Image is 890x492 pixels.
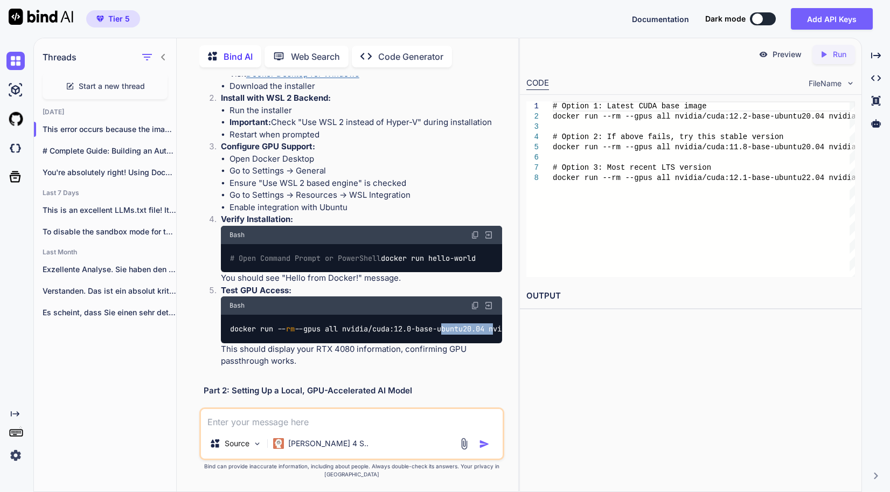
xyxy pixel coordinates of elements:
li: Open Docker Desktop [230,153,502,165]
strong: Verify Installation: [221,214,293,224]
li: Run the installer [230,105,502,117]
strong: Test GPU Access: [221,285,291,295]
span: # Open Command Prompt or PowerShell [230,253,381,263]
li: Restart when prompted [230,129,502,141]
div: 1 [526,101,539,112]
h2: [DATE] [34,108,176,116]
strong: Install with WSL 2 Backend: [221,93,331,103]
button: premiumTier 5 [86,10,140,27]
span: docker run --rm --gpus all nvidia/cuda:12.2-base-u [553,112,779,121]
span: buntu20.04 nvidia-smi [779,143,874,151]
li: Go to Settings → Resources → WSL Integration [230,189,502,202]
span: Bash [230,301,245,310]
p: Verstanden. Das ist ein absolut kritischer Punkt,... [43,286,176,296]
button: Add API Keys [791,8,873,30]
div: CODE [526,77,549,90]
h2: Last Month [34,248,176,257]
img: copy [471,231,479,239]
img: chevron down [846,79,855,88]
h3: Introduce Ollama [204,405,502,418]
p: Exzellente Analyse. Sie haben den entscheidenden Punkt... [43,264,176,275]
p: This is an excellent LLMs.txt file! It's... [43,205,176,216]
p: # Complete Guide: Building an Automated Web... [43,145,176,156]
span: Documentation [632,15,689,24]
span: docker run --rm --gpus all nvidia/cuda:11.8-base-u [553,143,779,151]
code: docker run -- --gpus all nvidia/cuda:12.0-base-ubuntu20.04 nvidia-smi [230,323,533,335]
p: This error occurs because the image tag ... [43,124,176,135]
span: n [779,133,783,141]
p: [PERSON_NAME] 4 S.. [288,438,368,449]
img: Pick Models [253,439,262,448]
li: Download the installer [230,80,502,93]
span: # Option 3: Most recent LTS version [553,163,711,172]
img: ai-studio [6,81,25,99]
p: Es scheint, dass Sie einen sehr detaillierten... [43,307,176,318]
p: Preview [773,49,802,60]
p: You should see "Hello from Docker!" message. [221,272,502,285]
p: Code Generator [378,50,443,63]
img: preview [759,50,768,59]
h2: OUTPUT [520,283,861,309]
img: icon [479,439,490,449]
img: chat [6,52,25,70]
img: Open in Browser [484,230,493,240]
span: # Option 2: If above fails, try this stable versio [553,133,779,141]
h1: Threads [43,51,77,64]
div: 7 [526,163,539,173]
img: premium [96,16,104,22]
p: Web Search [291,50,340,63]
div: 6 [526,153,539,163]
img: copy [471,301,479,310]
li: Go to Settings → General [230,165,502,177]
li: Enable integration with Ubuntu [230,202,502,214]
span: Bash [230,231,245,239]
div: 5 [526,142,539,153]
img: Open in Browser [484,301,493,310]
strong: Important: [230,117,271,127]
p: Bind AI [224,50,253,63]
span: docker run --rm --gpus all nvidia/cuda:12.1-base-u [553,174,779,182]
h2: Last 7 Days [34,189,176,197]
img: darkCloudIdeIcon [6,139,25,157]
span: # Option 1: Latest CUDA base image [553,102,707,110]
div: 3 [526,122,539,132]
h2: Part 2: Setting Up a Local, GPU-Accelerated AI Model [204,385,502,397]
img: attachment [458,438,470,450]
span: FileName [809,78,842,89]
span: rm [286,324,295,334]
p: To disable the sandbox mode for the... [43,226,176,237]
code: docker run hello-world [230,253,477,264]
img: githubLight [6,110,25,128]
div: 2 [526,112,539,122]
span: Start a new thread [79,81,145,92]
p: Bind can provide inaccurate information, including about people. Always double-check its answers.... [199,462,504,479]
strong: Configure GPU Support: [221,141,315,151]
p: This should display your RTX 4080 information, confirming GPU passthrough works. [221,343,502,368]
p: You're absolutely right! Using Docker would be... [43,167,176,178]
span: buntu22.04 nvidia-smi [779,174,874,182]
img: Claude 4 Sonnet [273,438,284,449]
li: Check "Use WSL 2 instead of Hyper-V" during installation [230,116,502,129]
li: Ensure "Use WSL 2 based engine" is checked [230,177,502,190]
div: 8 [526,173,539,183]
p: Source [225,438,249,449]
img: settings [6,446,25,465]
button: Documentation [632,13,689,25]
div: 4 [526,132,539,142]
img: Bind AI [9,9,73,25]
span: Tier 5 [108,13,130,24]
p: Run [833,49,846,60]
span: buntu20.04 nvidia-smi [779,112,874,121]
span: Dark mode [705,13,746,24]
